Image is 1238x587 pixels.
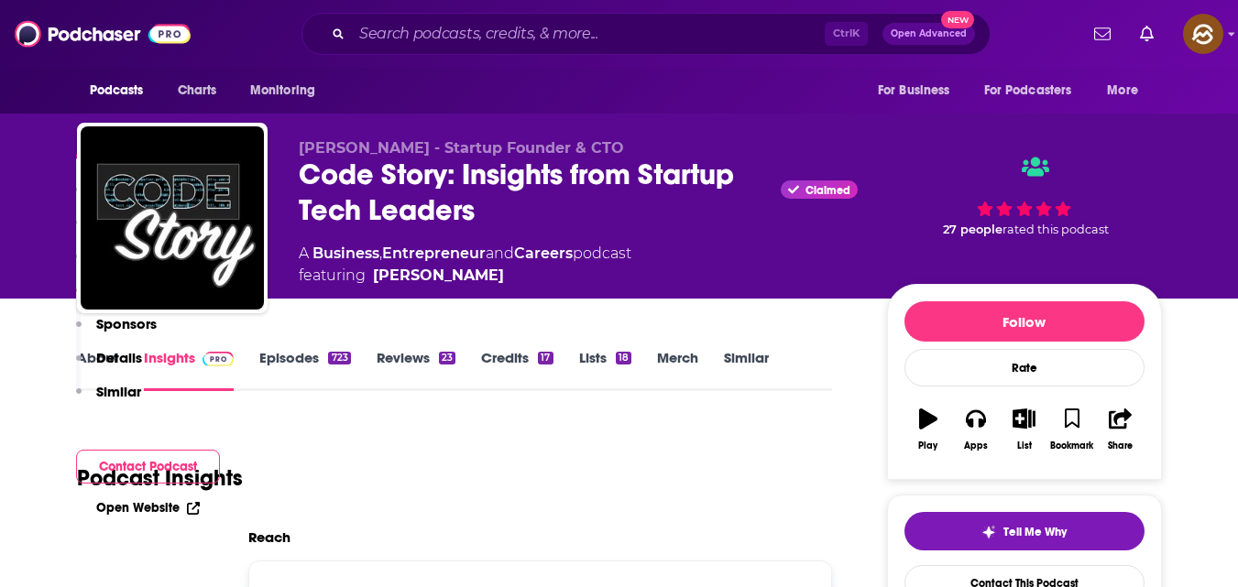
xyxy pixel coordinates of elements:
a: Merch [657,349,698,391]
button: open menu [237,73,339,108]
a: Careers [514,245,573,262]
span: Open Advanced [891,29,967,38]
a: Similar [724,349,769,391]
span: and [486,245,514,262]
img: Code Story: Insights from Startup Tech Leaders [81,126,264,310]
div: A podcast [299,243,631,287]
span: , [379,245,382,262]
button: open menu [865,73,973,108]
span: New [941,11,974,28]
button: Share [1096,397,1144,462]
button: open menu [972,73,1099,108]
div: 18 [616,352,631,364]
div: Share [1108,440,1133,451]
div: Search podcasts, credits, & more... [301,13,991,55]
div: Bookmark [1050,440,1093,451]
span: Monitoring [250,78,315,103]
span: 27 people [943,223,1002,236]
button: Apps [952,397,1000,462]
span: For Business [878,78,950,103]
a: Open Website [96,500,200,516]
button: open menu [77,73,168,108]
div: Play [918,440,937,451]
input: Search podcasts, credits, & more... [352,19,825,49]
span: [PERSON_NAME] - Startup Founder & CTO [299,139,624,157]
button: open menu [1094,73,1161,108]
button: Open AdvancedNew [882,23,975,45]
a: Show notifications dropdown [1087,18,1118,49]
button: Play [904,397,952,462]
a: Credits17 [481,349,553,391]
img: tell me why sparkle [981,525,996,539]
button: Show profile menu [1183,14,1223,54]
div: 27 peoplerated this podcast [887,139,1162,254]
a: Reviews23 [377,349,455,391]
span: Logged in as hey85204 [1183,14,1223,54]
button: List [1000,397,1047,462]
h2: Reach [248,528,290,546]
span: rated this podcast [1002,223,1109,236]
div: Apps [964,440,988,451]
button: Bookmark [1048,397,1096,462]
div: 723 [328,352,350,364]
p: Similar [96,383,141,400]
span: More [1107,78,1138,103]
span: featuring [299,265,631,287]
span: For Podcasters [984,78,1072,103]
button: Follow [904,301,1145,342]
button: tell me why sparkleTell Me Why [904,512,1145,550]
span: Ctrl K [825,22,868,46]
div: List [1017,440,1032,451]
div: Rate [904,349,1145,386]
a: Lists18 [579,349,631,391]
a: Show notifications dropdown [1133,18,1161,49]
a: Charts [166,73,228,108]
a: Noah Labhart [373,265,504,287]
img: Podchaser - Follow, Share and Rate Podcasts [15,16,191,51]
span: Podcasts [90,78,144,103]
div: 17 [538,352,553,364]
button: Similar [76,383,141,417]
img: User Profile [1183,14,1223,54]
button: Details [76,349,142,383]
button: Contact Podcast [76,450,220,484]
span: Claimed [805,186,850,195]
div: 23 [439,352,455,364]
a: Entrepreneur [382,245,486,262]
span: Charts [178,78,217,103]
p: Details [96,349,142,366]
a: Episodes723 [259,349,350,391]
a: Business [312,245,379,262]
span: Tell Me Why [1003,525,1067,539]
